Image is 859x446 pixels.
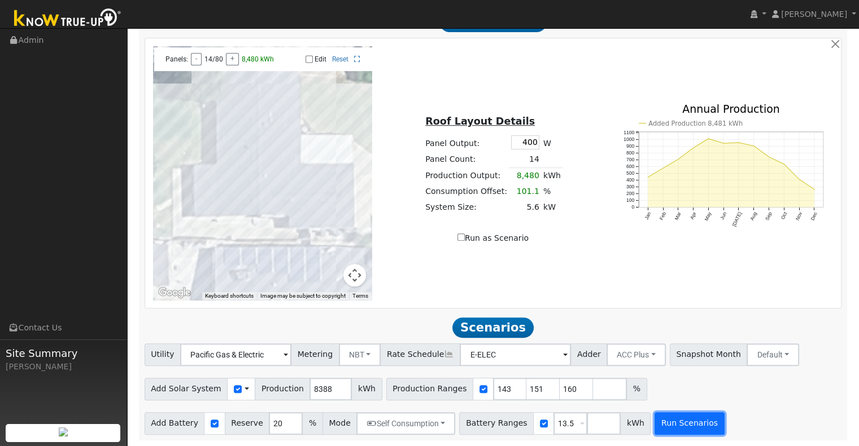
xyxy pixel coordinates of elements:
[6,361,121,373] div: [PERSON_NAME]
[648,120,743,127] text: Added Production 8,481 kWh
[424,133,509,151] td: Panel Output:
[291,343,339,366] span: Metering
[626,143,635,149] text: 900
[351,378,382,400] span: kWh
[626,378,647,400] span: %
[673,211,682,221] text: Mar
[626,191,635,196] text: 200
[356,412,455,435] button: Self Consumption
[662,167,664,169] circle: onclick=""
[460,343,571,366] input: Select a Rate Schedule
[623,130,634,135] text: 1100
[768,156,770,157] circle: onclick=""
[626,157,635,162] text: 700
[260,293,346,299] span: Image may be subject to copyright
[204,55,223,63] span: 14/80
[145,343,181,366] span: Utility
[607,343,666,366] button: ACC Plus
[719,211,727,220] text: Jun
[703,211,712,222] text: May
[795,211,804,222] text: Nov
[145,412,205,435] span: Add Battery
[509,184,541,200] td: 101.1
[781,10,847,19] span: [PERSON_NAME]
[753,145,755,147] circle: onclick=""
[332,55,348,63] a: Reset
[457,233,465,241] input: Run as Scenario
[647,176,648,178] circle: onclick=""
[156,285,193,300] a: Open this area in Google Maps (opens a new window)
[783,163,785,165] circle: onclick=""
[631,204,634,210] text: 0
[380,343,460,366] span: Rate Schedule
[626,177,635,183] text: 400
[722,142,724,144] circle: onclick=""
[509,151,541,167] td: 14
[459,412,534,435] span: Battery Ranges
[764,211,773,221] text: Sep
[352,293,368,299] a: Terms
[226,53,239,65] button: +
[747,343,799,366] button: Default
[386,378,473,400] span: Production Ranges
[677,158,679,160] circle: onclick=""
[457,232,529,244] label: Run as Scenario
[798,178,800,180] circle: onclick=""
[145,378,228,400] span: Add Solar System
[509,167,541,184] td: 8,480
[242,55,274,63] span: 8,480 kWh
[424,200,509,215] td: System Size:
[659,211,667,221] text: Feb
[623,136,634,142] text: 1000
[738,142,739,143] circle: onclick=""
[643,211,652,220] text: Jan
[165,55,188,63] span: Panels:
[59,427,68,436] img: retrieve
[626,197,635,203] text: 100
[354,55,360,63] a: Full Screen
[813,188,815,190] circle: onclick=""
[689,211,697,220] text: Apr
[191,53,202,65] button: -
[424,151,509,167] td: Panel Count:
[541,167,563,184] td: kWh
[302,412,322,435] span: %
[255,378,310,400] span: Production
[749,211,758,221] text: Aug
[509,200,541,215] td: 5.6
[626,184,635,189] text: 300
[692,147,694,148] circle: onclick=""
[655,412,724,435] button: Run Scenarios
[731,211,743,227] text: [DATE]
[626,164,635,169] text: 600
[156,285,193,300] img: Google
[541,184,563,200] td: %
[626,170,635,176] text: 500
[780,211,788,220] text: Oct
[6,346,121,361] span: Site Summary
[541,200,563,215] td: kW
[343,264,366,286] button: Map camera controls
[541,133,563,151] td: W
[315,55,326,63] label: Edit
[570,343,607,366] span: Adder
[425,116,535,127] u: Roof Layout Details
[322,412,357,435] span: Mode
[708,138,709,139] circle: onclick=""
[626,150,635,156] text: 800
[682,102,780,114] text: Annual Production
[339,343,381,366] button: NBT
[620,412,651,435] span: kWh
[452,317,533,338] span: Scenarios
[670,343,748,366] span: Snapshot Month
[180,343,291,366] input: Select a Utility
[8,6,127,32] img: Know True-Up
[424,184,509,200] td: Consumption Offset:
[205,292,254,300] button: Keyboard shortcuts
[225,412,270,435] span: Reserve
[810,211,819,222] text: Dec
[424,167,509,184] td: Production Output:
